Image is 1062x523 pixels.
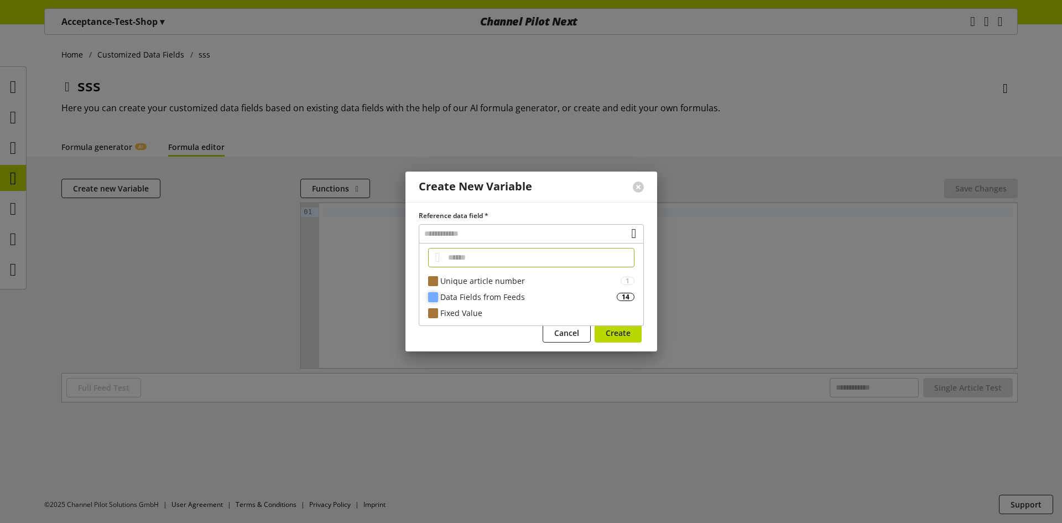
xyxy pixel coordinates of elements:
div: Data Fields from Feeds [440,291,617,303]
div: Unique article number [440,275,621,287]
div: Fixed Value [440,307,634,319]
button: Cancel [543,323,591,343]
button: Create [595,323,642,343]
div: 14 [617,293,634,301]
label: Reference data field * [419,211,644,221]
span: Create [606,327,631,339]
div: 1 [621,277,634,285]
span: Cancel [554,327,579,339]
div: Create New Variable [419,180,532,193]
